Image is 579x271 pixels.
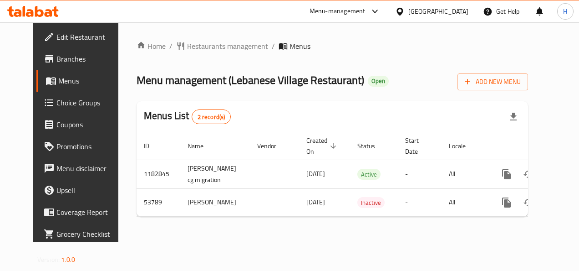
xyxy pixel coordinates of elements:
[36,92,129,114] a: Choice Groups
[398,188,442,216] td: -
[36,179,129,201] a: Upsell
[518,192,539,214] button: Change Status
[56,207,122,218] span: Coverage Report
[180,188,250,216] td: [PERSON_NAME]
[405,135,431,157] span: Start Date
[289,41,310,52] span: Menus
[36,26,129,48] a: Edit Restaurant
[36,157,129,179] a: Menu disclaimer
[357,198,385,208] span: Inactive
[56,31,122,42] span: Edit Restaurant
[56,119,122,130] span: Coupons
[496,163,518,185] button: more
[442,188,488,216] td: All
[56,229,122,240] span: Grocery Checklist
[56,53,122,64] span: Branches
[137,188,180,216] td: 53789
[56,141,122,152] span: Promotions
[144,109,231,124] h2: Menus List
[442,160,488,188] td: All
[188,141,215,151] span: Name
[457,73,528,90] button: Add New Menu
[310,6,366,17] div: Menu-management
[36,223,129,245] a: Grocery Checklist
[357,169,381,180] span: Active
[36,48,129,70] a: Branches
[503,106,524,128] div: Export file
[56,97,122,108] span: Choice Groups
[137,70,364,90] span: Menu management ( Lebanese Village Restaurant )
[306,196,325,208] span: [DATE]
[61,254,75,266] span: 1.0.0
[180,160,250,188] td: [PERSON_NAME]-cg migration
[357,141,387,151] span: Status
[37,254,60,266] span: Version:
[368,77,389,85] span: Open
[176,41,268,52] a: Restaurants management
[449,141,477,151] span: Locale
[56,163,122,174] span: Menu disclaimer
[563,6,567,16] span: H
[306,135,339,157] span: Created On
[192,109,231,124] div: Total records count
[36,114,129,135] a: Coupons
[518,163,539,185] button: Change Status
[144,141,161,151] span: ID
[306,168,325,180] span: [DATE]
[137,41,166,52] a: Home
[36,70,129,92] a: Menus
[368,76,389,87] div: Open
[272,41,275,52] li: /
[496,192,518,214] button: more
[36,201,129,223] a: Coverage Report
[257,141,288,151] span: Vendor
[169,41,173,52] li: /
[58,75,122,86] span: Menus
[36,135,129,157] a: Promotions
[56,185,122,196] span: Upsell
[192,113,231,121] span: 2 record(s)
[137,160,180,188] td: 1182845
[465,76,521,88] span: Add New Menu
[137,41,528,52] nav: breadcrumb
[398,160,442,188] td: -
[408,6,468,16] div: [GEOGRAPHIC_DATA]
[187,41,268,52] span: Restaurants management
